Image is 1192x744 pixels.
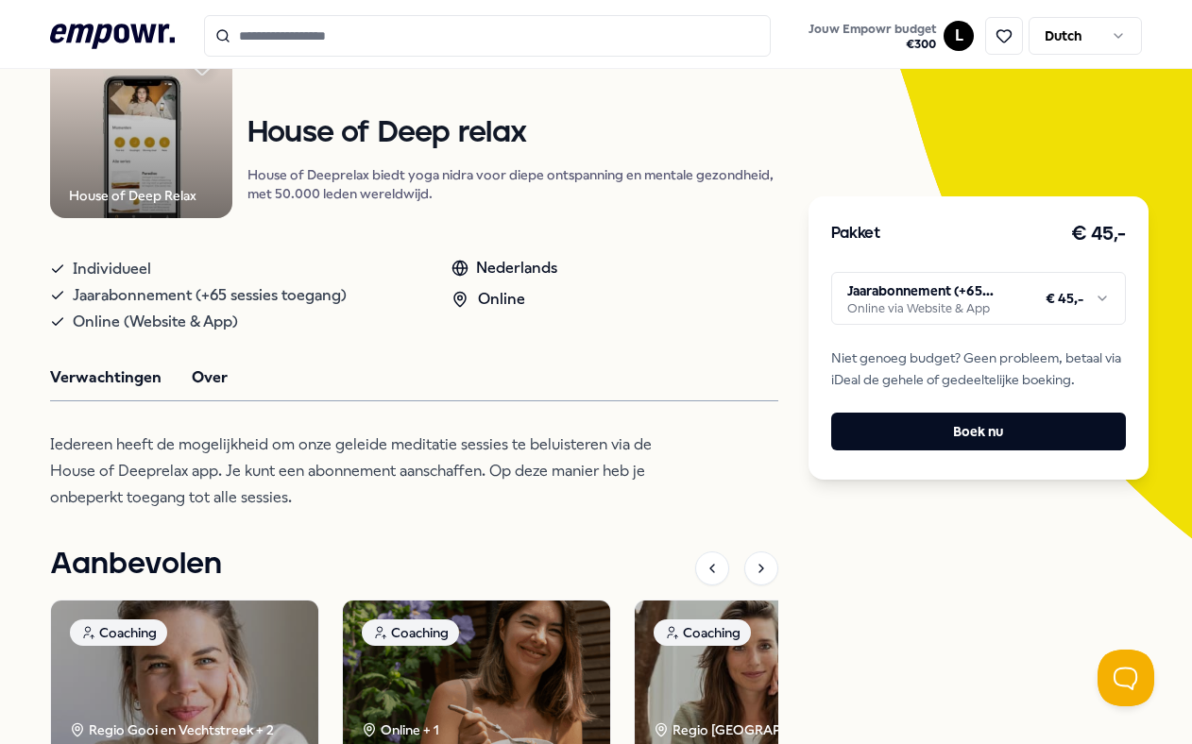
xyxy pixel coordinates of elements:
[451,256,557,280] div: Nederlands
[50,541,222,588] h1: Aanbevolen
[70,719,274,740] div: Regio Gooi en Vechtstreek + 2
[654,619,751,646] div: Coaching
[654,719,853,740] div: Regio [GEOGRAPHIC_DATA]
[831,347,1126,390] span: Niet genoeg budget? Geen probleem, betaal via iDeal de gehele of gedeeltelijke boeking.
[192,365,228,390] button: Over
[73,282,347,309] span: Jaarabonnement (+65 sessies toegang)
[801,16,944,56] a: Jouw Empowr budget€300
[805,18,940,56] button: Jouw Empowr budget€300
[50,365,162,390] button: Verwachtingen
[247,117,778,150] h1: House of Deep relax
[1098,650,1154,706] iframe: Help Scout Beacon - Open
[73,309,238,335] span: Online (Website & App)
[204,15,771,57] input: Search for products, categories or subcategories
[831,413,1126,450] button: Boek nu
[69,185,196,206] div: House of Deep Relax
[809,37,936,52] span: € 300
[809,22,936,37] span: Jouw Empowr budget
[50,36,232,218] img: Product Image
[50,431,664,511] p: Iedereen heeft de mogelijkheid om onze geleide meditatie sessies te beluisteren via de House of D...
[247,165,778,203] p: House of Deeprelax biedt yoga nidra voor diepe ontspanning en mentale gezondheid, met 50.000 lede...
[944,21,974,51] button: L
[73,256,151,282] span: Individueel
[451,287,557,312] div: Online
[1071,219,1126,249] h3: € 45,-
[831,222,880,246] h3: Pakket
[70,619,167,646] div: Coaching
[362,619,459,646] div: Coaching
[362,719,439,740] div: Online + 1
